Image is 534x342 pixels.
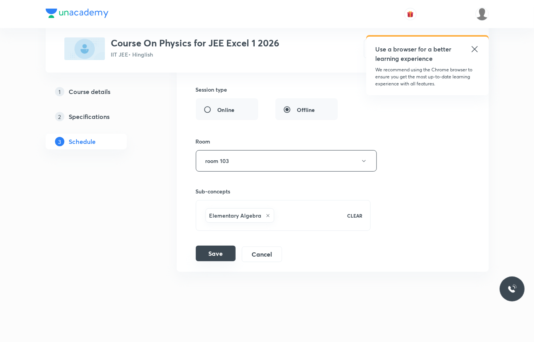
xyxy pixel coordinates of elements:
[376,44,453,63] h5: Use a browser for a better learning experience
[404,8,417,20] button: avatar
[242,246,282,262] button: Cancel
[111,37,280,49] h3: Course On Physics for JEE Excel 1 2026
[407,11,414,18] img: avatar
[46,9,108,18] img: Company Logo
[46,9,108,20] a: Company Logo
[55,137,64,146] p: 3
[55,112,64,121] p: 2
[69,112,110,121] h5: Specifications
[64,37,105,60] img: D311694D-ACA5-4DF1-A9AC-4D896CE1180E_plus.png
[46,109,152,124] a: 2Specifications
[364,39,414,58] button: Preview
[196,85,227,94] h6: Session type
[475,7,489,21] img: aadi Shukla
[347,212,362,219] p: CLEAR
[196,246,236,261] button: Save
[46,84,152,99] a: 1Course details
[196,187,371,195] h6: Sub-concepts
[69,137,96,146] h5: Schedule
[376,66,479,87] p: We recommend using the Chrome browser to ensure you get the most up-to-date learning experience w...
[111,50,280,58] p: IIT JEE • Hinglish
[209,211,262,220] h6: Elementary Algebra
[507,284,517,294] img: ttu
[196,150,377,172] button: room 103
[55,87,64,96] p: 1
[69,87,111,96] h5: Course details
[196,137,211,145] h6: Room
